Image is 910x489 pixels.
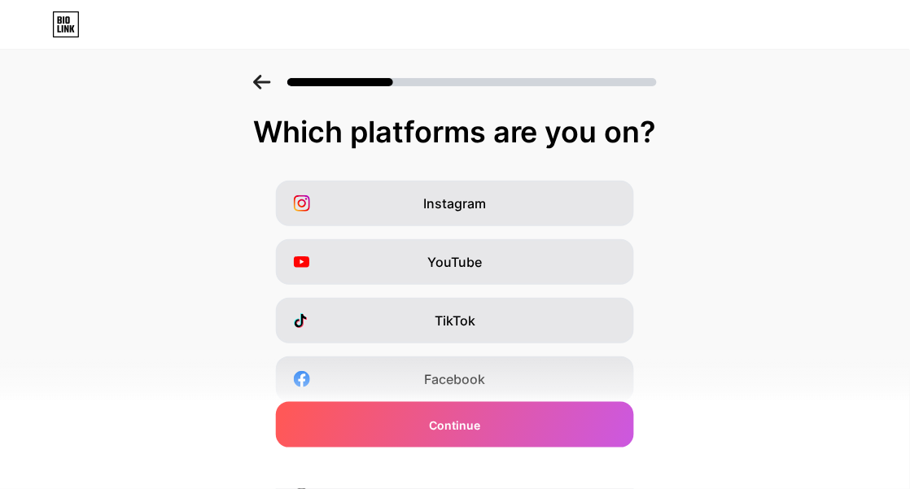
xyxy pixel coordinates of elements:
span: TikTok [435,311,475,330]
span: Facebook [425,369,486,389]
span: YouTube [428,252,483,272]
span: Instagram [424,194,487,213]
span: Continue [430,417,481,434]
div: Which platforms are you on? [16,116,894,148]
